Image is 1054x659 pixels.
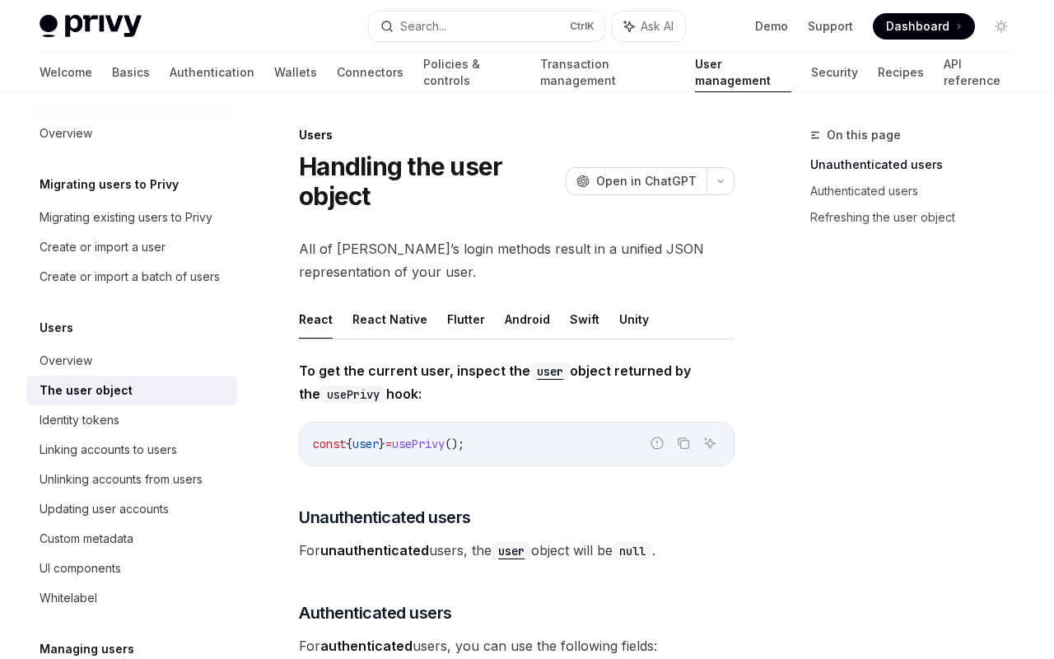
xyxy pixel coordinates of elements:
[26,203,237,232] a: Migrating existing users to Privy
[878,53,924,92] a: Recipes
[619,300,649,339] button: Unity
[26,119,237,148] a: Overview
[299,601,452,624] span: Authenticated users
[320,542,429,559] strong: unauthenticated
[40,499,169,519] div: Updating user accounts
[40,559,121,578] div: UI components
[944,53,1014,92] a: API reference
[299,152,559,211] h1: Handling the user object
[613,542,652,560] code: null
[299,634,735,657] span: For users, you can use the following fields:
[26,262,237,292] a: Create or import a batch of users
[673,432,694,454] button: Copy the contents from the code block
[369,12,604,41] button: Search...CtrlK
[447,300,485,339] button: Flutter
[299,237,735,283] span: All of [PERSON_NAME]’s login methods result in a unified JSON representation of your user.
[570,20,595,33] span: Ctrl K
[540,53,674,92] a: Transaction management
[26,524,237,554] a: Custom metadata
[352,300,427,339] button: React Native
[313,437,346,451] span: const
[40,381,133,400] div: The user object
[873,13,975,40] a: Dashboard
[385,437,392,451] span: =
[26,346,237,376] a: Overview
[646,432,668,454] button: Report incorrect code
[26,232,237,262] a: Create or import a user
[530,362,570,379] a: user
[492,542,531,560] code: user
[492,542,531,559] a: user
[26,583,237,613] a: Whitelabel
[40,440,177,460] div: Linking accounts to users
[40,237,166,257] div: Create or import a user
[346,437,352,451] span: {
[26,554,237,583] a: UI components
[596,173,697,189] span: Open in ChatGPT
[988,13,1014,40] button: Toggle dark mode
[40,15,142,38] img: light logo
[530,362,570,381] code: user
[40,208,212,227] div: Migrating existing users to Privy
[811,53,858,92] a: Security
[810,204,1028,231] a: Refreshing the user object
[613,12,685,41] button: Ask AI
[26,435,237,465] a: Linking accounts to users
[810,152,1028,178] a: Unauthenticated users
[40,529,133,549] div: Custom metadata
[699,432,721,454] button: Ask AI
[379,437,385,451] span: }
[40,175,179,194] h5: Migrating users to Privy
[274,53,317,92] a: Wallets
[299,127,735,143] div: Users
[40,588,97,608] div: Whitelabel
[400,16,446,36] div: Search...
[40,470,203,489] div: Unlinking accounts from users
[320,386,386,404] code: usePrivy
[392,437,445,451] span: usePrivy
[112,53,150,92] a: Basics
[827,125,901,145] span: On this page
[808,18,853,35] a: Support
[445,437,464,451] span: ();
[40,318,73,338] h5: Users
[26,465,237,494] a: Unlinking accounts from users
[695,53,791,92] a: User management
[170,53,254,92] a: Authentication
[40,410,119,430] div: Identity tokens
[299,300,333,339] button: React
[40,53,92,92] a: Welcome
[423,53,520,92] a: Policies & controls
[641,18,674,35] span: Ask AI
[26,405,237,435] a: Identity tokens
[26,376,237,405] a: The user object
[337,53,403,92] a: Connectors
[40,351,92,371] div: Overview
[570,300,599,339] button: Swift
[40,267,220,287] div: Create or import a batch of users
[299,506,471,529] span: Unauthenticated users
[299,362,691,402] strong: To get the current user, inspect the object returned by the hook:
[886,18,949,35] span: Dashboard
[26,494,237,524] a: Updating user accounts
[755,18,788,35] a: Demo
[566,167,707,195] button: Open in ChatGPT
[40,124,92,143] div: Overview
[40,639,134,659] h5: Managing users
[352,437,379,451] span: user
[505,300,550,339] button: Android
[810,178,1028,204] a: Authenticated users
[299,539,735,562] span: For users, the object will be .
[320,638,413,654] strong: authenticated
